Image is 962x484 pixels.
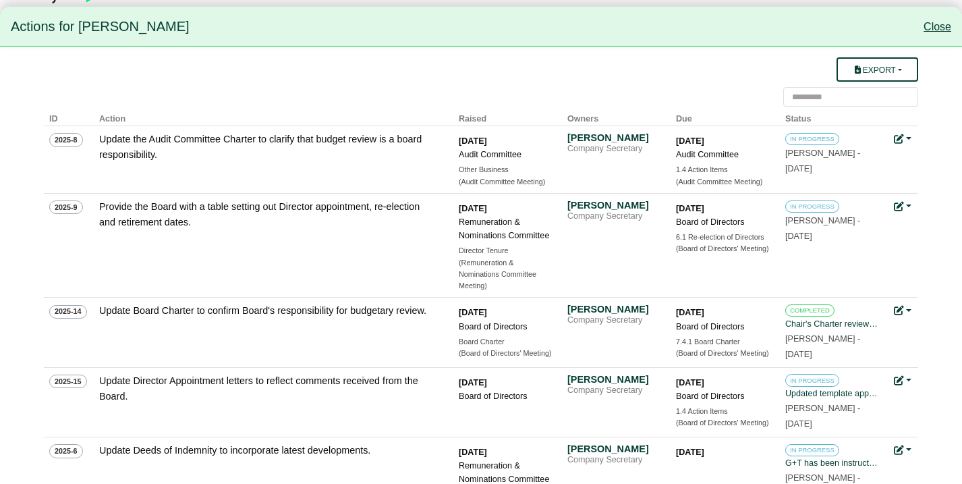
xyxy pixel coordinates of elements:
[676,406,770,417] div: 1.4 Action Items
[567,373,662,396] a: [PERSON_NAME] Company Secretary
[567,144,662,155] div: Company Secretary
[459,215,553,242] div: Remuneration & Nominations Committee
[99,303,436,319] div: Update Board Charter to confirm Board's responsibility for budgetary review.
[676,176,770,188] div: (Audit Committee Meeting)
[567,303,662,326] a: [PERSON_NAME] Company Secretary
[671,107,780,126] th: Due
[676,232,770,243] div: 6.1 Re-election of Directors
[567,199,662,211] div: [PERSON_NAME]
[676,148,770,161] div: Audit Committee
[676,446,770,459] div: [DATE]
[676,389,770,403] div: Board of Directors
[99,199,436,230] div: Provide the Board with a table setting out Director appointment, re-election and retirement dates.
[567,443,662,455] div: [PERSON_NAME]
[676,417,770,429] div: (Board of Directors' Meeting)
[49,375,87,388] span: 2025-15
[676,202,770,215] div: [DATE]
[459,320,553,333] div: Board of Directors
[459,348,553,359] div: (Board of Directors' Meeting)
[676,336,770,360] a: 7.4.1 Board Charter (Board of Directors' Meeting)
[567,199,662,222] a: [PERSON_NAME] Company Secretary
[785,456,880,470] div: G+T has been instructed to prepare updated Deeds of Indemnity.
[785,132,880,173] a: IN PROGRESS [PERSON_NAME] -[DATE]
[676,232,770,255] a: 6.1 Re-election of Directors (Board of Directors' Meeting)
[676,320,770,333] div: Board of Directors
[99,373,436,404] div: Update Director Appointment letters to reflect comments received from the Board.
[785,373,880,429] a: IN PROGRESS Updated template appointment letters have been provided to the Chair for review. [PER...
[99,443,436,458] div: Update Deeds of Indemnity to incorporate latest developments.
[785,404,860,429] small: [PERSON_NAME] -
[567,303,662,315] div: [PERSON_NAME]
[459,446,553,459] div: [DATE]
[785,350,812,359] span: [DATE]
[676,164,770,176] div: 1.4 Action Items
[567,455,662,466] div: Company Secretary
[49,200,83,214] span: 2025-9
[676,306,770,319] div: [DATE]
[567,132,662,144] div: [PERSON_NAME]
[676,243,770,254] div: (Board of Directors' Meeting)
[453,107,562,126] th: Raised
[459,257,553,292] div: (Remuneration & Nominations Committee Meeting)
[567,315,662,326] div: Company Secretary
[785,232,812,241] span: [DATE]
[562,107,671,126] th: Owners
[11,13,190,41] span: Actions for [PERSON_NAME]
[785,164,812,173] span: [DATE]
[459,148,553,161] div: Audit Committee
[785,387,880,400] div: Updated template appointment letters have been provided to the Chair for review.
[567,211,662,222] div: Company Secretary
[49,133,83,146] span: 2025-8
[785,374,839,386] span: IN PROGRESS
[676,336,770,348] div: 7.4.1 Board Charter
[567,443,662,466] a: [PERSON_NAME] Company Secretary
[459,245,553,257] div: Director Tenure
[459,202,553,215] div: [DATE]
[785,199,880,241] a: IN PROGRESS [PERSON_NAME] -[DATE]
[567,385,662,396] div: Company Secretary
[785,216,860,241] small: [PERSON_NAME] -
[676,134,770,148] div: [DATE]
[459,134,553,148] div: [DATE]
[785,419,812,429] span: [DATE]
[837,57,918,82] button: Export
[49,444,83,458] span: 2025-6
[459,376,553,389] div: [DATE]
[676,376,770,389] div: [DATE]
[459,389,553,403] div: Board of Directors
[44,107,94,126] th: ID
[567,373,662,385] div: [PERSON_NAME]
[49,305,87,319] span: 2025-14
[459,164,553,188] a: Other Business (Audit Committee Meeting)
[785,303,880,358] a: COMPLETED Chair's Charter review complete, feedback incorporated into version included in Board P...
[459,164,553,176] div: Other Business
[785,444,839,456] span: IN PROGRESS
[676,215,770,229] div: Board of Directors
[924,21,951,32] a: Close
[785,149,860,173] small: [PERSON_NAME] -
[785,334,860,359] small: [PERSON_NAME] -
[459,336,553,348] div: Board Charter
[94,107,453,126] th: Action
[567,132,662,155] a: [PERSON_NAME] Company Secretary
[780,107,888,126] th: Status
[785,133,839,145] span: IN PROGRESS
[459,336,553,360] a: Board Charter (Board of Directors' Meeting)
[785,304,834,317] span: COMPLETED
[459,176,553,188] div: (Audit Committee Meeting)
[459,306,553,319] div: [DATE]
[785,200,839,213] span: IN PROGRESS
[676,348,770,359] div: (Board of Directors' Meeting)
[785,317,880,331] div: Chair's Charter review complete, feedback incorporated into version included in Board Pack.
[99,132,436,163] div: Update the Audit Committee Charter to clarify that budget review is a board responsibility.
[459,245,553,292] a: Director Tenure (Remuneration & Nominations Committee Meeting)
[676,406,770,429] a: 1.4 Action Items (Board of Directors' Meeting)
[676,164,770,188] a: 1.4 Action Items (Audit Committee Meeting)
